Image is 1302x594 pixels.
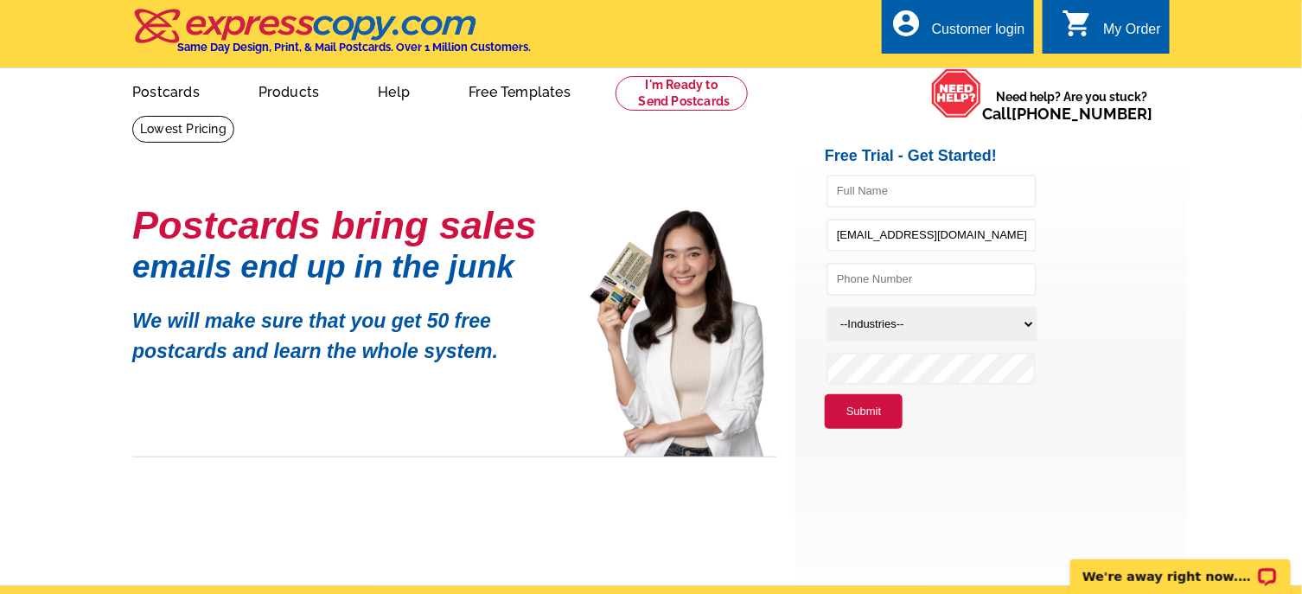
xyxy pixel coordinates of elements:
[825,147,1187,166] h2: Free Trial - Get Started!
[350,70,437,111] a: Help
[827,175,1037,208] input: Full Name
[132,293,565,366] p: We will make sure that you get 50 free postcards and learn the whole system.
[827,219,1037,252] input: Email Address
[982,105,1152,123] span: Call
[1062,19,1161,41] a: shopping_cart My Order
[827,263,1037,296] input: Phone Number
[231,70,348,111] a: Products
[132,210,565,240] h1: Postcards bring sales
[1059,540,1302,594] iframe: LiveChat chat widget
[890,19,1025,41] a: account_circle Customer login
[890,8,922,39] i: account_circle
[1062,8,1093,39] i: shopping_cart
[177,41,531,54] h4: Same Day Design, Print, & Mail Postcards. Over 1 Million Customers.
[441,70,598,111] a: Free Templates
[825,394,903,429] button: Submit
[982,88,1161,123] span: Need help? Are you stuck?
[932,22,1025,46] div: Customer login
[132,21,531,54] a: Same Day Design, Print, & Mail Postcards. Over 1 Million Customers.
[132,258,565,276] h1: emails end up in the junk
[1012,105,1152,123] a: [PHONE_NUMBER]
[105,70,227,111] a: Postcards
[931,68,982,118] img: help
[1103,22,1161,46] div: My Order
